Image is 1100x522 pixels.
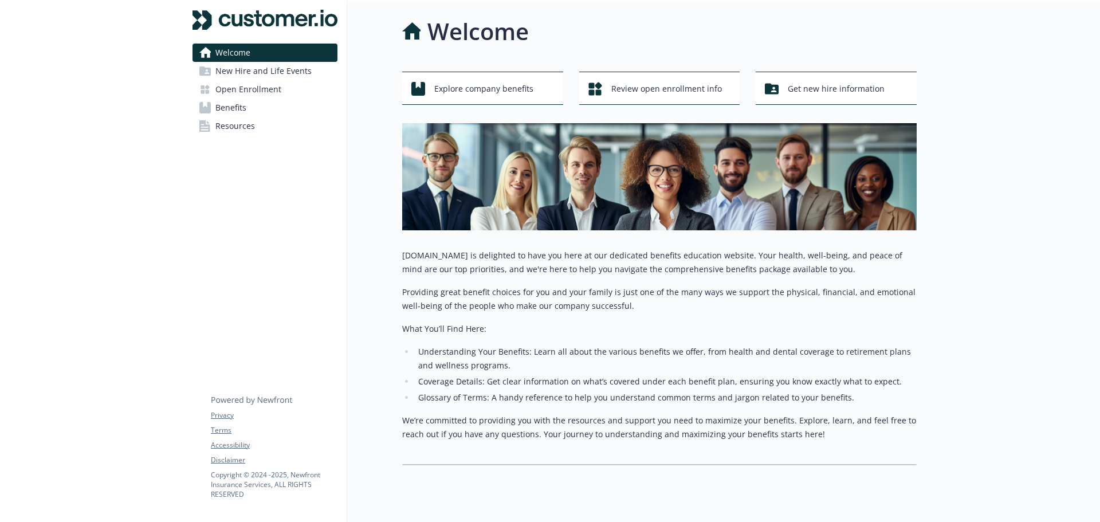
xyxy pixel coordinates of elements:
button: Explore company benefits [402,72,563,105]
a: Privacy [211,410,337,421]
p: We’re committed to providing you with the resources and support you need to maximize your benefit... [402,414,917,441]
h1: Welcome [427,14,529,49]
span: Open Enrollment [215,80,281,99]
p: Providing great benefit choices for you and your family is just one of the many ways we support t... [402,285,917,313]
span: Get new hire information [788,78,885,100]
span: Review open enrollment info [611,78,722,100]
a: Disclaimer [211,455,337,465]
p: What You’ll Find Here: [402,322,917,336]
a: Benefits [192,99,337,117]
a: Accessibility [211,440,337,450]
img: overview page banner [402,123,917,230]
a: New Hire and Life Events [192,62,337,80]
a: Welcome [192,44,337,62]
span: Explore company benefits [434,78,533,100]
a: Resources [192,117,337,135]
a: Open Enrollment [192,80,337,99]
li: Understanding Your Benefits: Learn all about the various benefits we offer, from health and denta... [415,345,917,372]
a: Terms [211,425,337,435]
button: Review open enrollment info [579,72,740,105]
span: Benefits [215,99,246,117]
span: Resources [215,117,255,135]
span: Welcome [215,44,250,62]
li: Glossary of Terms: A handy reference to help you understand common terms and jargon related to yo... [415,391,917,405]
p: Copyright © 2024 - 2025 , Newfront Insurance Services, ALL RIGHTS RESERVED [211,470,337,499]
button: Get new hire information [756,72,917,105]
li: Coverage Details: Get clear information on what’s covered under each benefit plan, ensuring you k... [415,375,917,388]
span: New Hire and Life Events [215,62,312,80]
p: [DOMAIN_NAME] is delighted to have you here at our dedicated benefits education website. Your hea... [402,249,917,276]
